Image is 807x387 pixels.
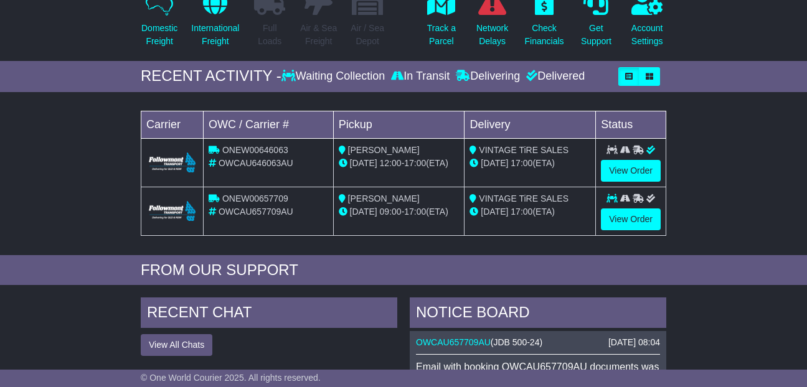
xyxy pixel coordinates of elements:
span: VINTAGE TiRE SALES [479,193,569,203]
a: View Order [601,208,661,230]
span: 09:00 [380,207,402,217]
span: ONEW00657709 [222,193,288,203]
p: International Freight [191,22,239,48]
div: (ETA) [470,157,590,170]
p: Air & Sea Freight [300,22,337,48]
span: VINTAGE TiRE SALES [479,145,569,155]
span: [DATE] [350,158,377,168]
div: (ETA) [470,205,590,218]
span: 17:00 [511,207,532,217]
p: Get Support [581,22,611,48]
span: 17:00 [404,158,426,168]
div: Delivering [453,70,523,83]
div: In Transit [388,70,453,83]
a: OWCAU657709AU [416,337,491,347]
p: Air / Sea Depot [351,22,384,48]
button: View All Chats [141,334,212,356]
p: Track a Parcel [427,22,456,48]
td: Delivery [465,111,596,138]
span: [DATE] [481,207,508,217]
td: Carrier [141,111,204,138]
td: Status [596,111,666,138]
span: JDB 500-24 [494,337,540,347]
img: Followmont_Transport.png [149,201,196,221]
td: Pickup [333,111,465,138]
span: 12:00 [380,158,402,168]
div: RECENT ACTIVITY - [141,67,281,85]
span: 17:00 [511,158,532,168]
span: [PERSON_NAME] [348,145,420,155]
span: OWCAU646063AU [219,158,293,168]
p: Network Delays [476,22,508,48]
img: Followmont_Transport.png [149,152,196,173]
span: [PERSON_NAME] [348,193,420,203]
span: [DATE] [350,207,377,217]
td: OWC / Carrier # [204,111,334,138]
div: [DATE] 08:04 [608,337,660,348]
p: Check Financials [525,22,564,48]
p: Email with booking OWCAU657709AU documents was sent to [EMAIL_ADDRESS][DOMAIN_NAME]. [416,361,660,385]
div: ( ) [416,337,660,348]
div: FROM OUR SUPPORT [141,261,666,279]
div: Waiting Collection [281,70,388,83]
div: RECENT CHAT [141,297,397,331]
p: Account Settings [631,22,663,48]
p: Full Loads [254,22,285,48]
span: [DATE] [481,158,508,168]
div: - (ETA) [339,205,460,218]
div: Delivered [523,70,585,83]
span: ONEW00646063 [222,145,288,155]
span: 17:00 [404,207,426,217]
a: View Order [601,160,661,182]
div: NOTICE BOARD [410,297,666,331]
p: Domestic Freight [141,22,177,48]
div: - (ETA) [339,157,460,170]
span: OWCAU657709AU [219,207,293,217]
span: © One World Courier 2025. All rights reserved. [141,373,321,383]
